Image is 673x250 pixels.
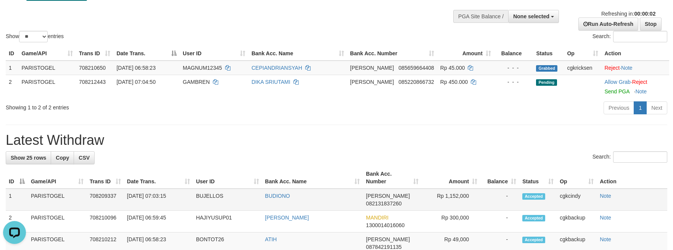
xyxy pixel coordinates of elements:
[3,3,26,26] button: Open LiveChat chat widget
[601,75,669,98] td: ·
[79,65,106,71] span: 708210650
[87,189,124,211] td: 708209337
[193,189,262,211] td: BUJELLOS
[536,65,557,72] span: Grabbed
[124,167,193,189] th: Date Trans.: activate to sort column ascending
[634,11,655,17] strong: 00:00:02
[422,211,480,232] td: Rp 300,000
[632,79,647,85] a: Reject
[11,155,46,161] span: Show 25 rows
[497,64,530,72] div: - - -
[366,200,401,207] span: Copy 082131837260 to clipboard
[613,31,667,42] input: Search:
[366,236,410,242] span: [PERSON_NAME]
[6,31,64,42] label: Show entries
[76,46,113,61] th: Trans ID: activate to sort column ascending
[480,211,519,232] td: -
[251,79,290,85] a: DIKA SRIUTAMI
[564,46,601,61] th: Op: activate to sort column ascending
[251,65,302,71] a: CEPIANDRIANSYAH
[422,189,480,211] td: Rp 1,152,000
[366,222,404,228] span: Copy 1300014016060 to clipboard
[183,65,222,71] span: MAGNUM12345
[578,18,638,30] a: Run Auto-Refresh
[613,151,667,163] input: Search:
[19,75,76,98] td: PARISTOGEL
[601,11,655,17] span: Refreshing in:
[350,79,394,85] span: [PERSON_NAME]
[28,189,87,211] td: PARISTOGEL
[350,65,394,71] span: [PERSON_NAME]
[265,215,309,221] a: [PERSON_NAME]
[363,167,422,189] th: Bank Acc. Number: activate to sort column ascending
[79,155,90,161] span: CSV
[604,101,634,114] a: Previous
[604,65,620,71] a: Reject
[480,189,519,211] td: -
[265,193,290,199] a: BUDIONO
[19,61,76,75] td: PARISTOGEL
[124,211,193,232] td: [DATE] 06:59:45
[74,151,95,164] a: CSV
[600,215,611,221] a: Note
[557,189,597,211] td: cgkcindy
[557,167,597,189] th: Op: activate to sort column ascending
[604,79,632,85] span: ·
[398,65,434,71] span: Copy 085659664408 to clipboard
[79,79,106,85] span: 708212443
[522,237,545,243] span: Accepted
[597,167,667,189] th: Action
[557,211,597,232] td: cgkbackup
[113,46,180,61] th: Date Trans.: activate to sort column descending
[513,13,549,19] span: None selected
[640,18,662,30] a: Stop
[600,193,611,199] a: Note
[564,61,601,75] td: cgkricksen
[87,167,124,189] th: Trans ID: activate to sort column ascending
[366,215,388,221] span: MANDIRI
[366,244,401,250] span: Copy 087842191135 to clipboard
[180,46,248,61] th: User ID: activate to sort column ascending
[522,215,545,221] span: Accepted
[519,167,557,189] th: Status: activate to sort column ascending
[635,88,647,95] a: Note
[124,189,193,211] td: [DATE] 07:03:15
[56,155,69,161] span: Copy
[508,10,559,23] button: None selected
[646,101,667,114] a: Next
[497,78,530,86] div: - - -
[494,46,533,61] th: Balance
[453,10,508,23] div: PGA Site Balance /
[116,65,155,71] span: [DATE] 06:58:23
[634,101,647,114] a: 1
[6,167,28,189] th: ID: activate to sort column descending
[592,31,667,42] label: Search:
[366,193,410,199] span: [PERSON_NAME]
[533,46,564,61] th: Status
[621,65,633,71] a: Note
[6,101,275,111] div: Showing 1 to 2 of 2 entries
[440,65,465,71] span: Rp 45.000
[480,167,519,189] th: Balance: activate to sort column ascending
[19,46,76,61] th: Game/API: activate to sort column ascending
[440,79,468,85] span: Rp 450.000
[437,46,494,61] th: Amount: activate to sort column ascending
[262,167,363,189] th: Bank Acc. Name: activate to sort column ascending
[592,151,667,163] label: Search:
[600,236,611,242] a: Note
[28,167,87,189] th: Game/API: activate to sort column ascending
[6,211,28,232] td: 2
[116,79,155,85] span: [DATE] 07:04:50
[422,167,480,189] th: Amount: activate to sort column ascending
[265,236,277,242] a: ATIH
[6,151,51,164] a: Show 25 rows
[6,61,19,75] td: 1
[604,79,630,85] a: Allow Grab
[193,167,262,189] th: User ID: activate to sort column ascending
[19,31,48,42] select: Showentries
[51,151,74,164] a: Copy
[6,189,28,211] td: 1
[183,79,210,85] span: GAMBREN
[248,46,347,61] th: Bank Acc. Name: activate to sort column ascending
[536,79,557,86] span: Pending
